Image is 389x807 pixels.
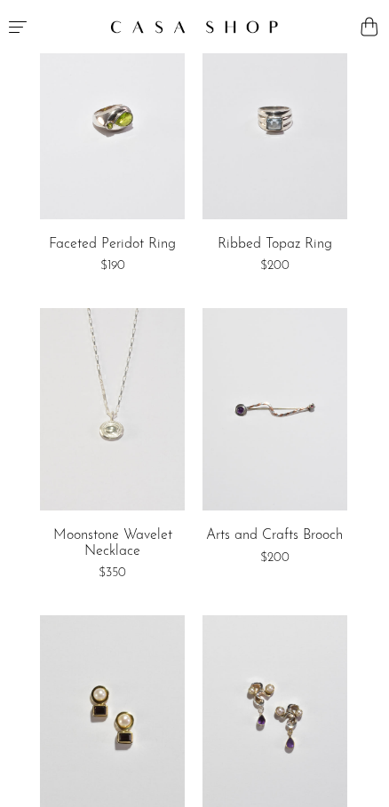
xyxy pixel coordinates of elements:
[260,259,290,273] span: $200
[99,566,126,580] span: $350
[49,237,176,253] a: Faceted Peridot Ring
[40,528,185,559] a: Moonstone Wavelet Necklace
[206,528,343,544] a: Arts and Crafts Brooch
[100,259,125,273] span: $190
[260,551,290,565] span: $200
[218,237,332,253] a: Ribbed Topaz Ring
